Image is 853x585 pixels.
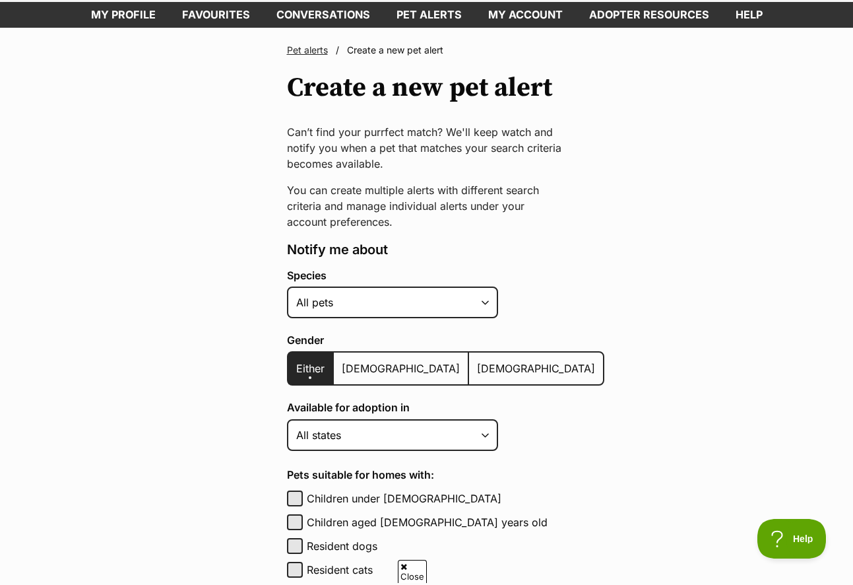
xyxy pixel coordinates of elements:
label: Children aged [DEMOGRAPHIC_DATA] years old [307,514,604,530]
span: Create a new pet alert [347,44,443,55]
label: Available for adoption in [287,401,604,413]
a: conversations [263,2,383,28]
h4: Pets suitable for homes with: [287,467,604,483]
span: [DEMOGRAPHIC_DATA] [342,362,460,375]
h1: Create a new pet alert [287,73,552,103]
label: Children under [DEMOGRAPHIC_DATA] [307,491,604,506]
span: Close [398,560,427,583]
span: Notify me about [287,242,388,258]
a: Pet alerts [287,44,328,55]
iframe: Help Scout Beacon - Open [757,519,827,559]
label: Resident dogs [307,538,604,554]
a: My profile [78,2,169,28]
a: Favourites [169,2,263,28]
p: Can’t find your purrfect match? We'll keep watch and notify you when a pet that matches your sear... [287,124,567,172]
span: / [336,44,339,57]
a: My account [475,2,576,28]
label: Gender [287,334,604,346]
span: Either [296,362,325,375]
label: Resident cats [307,562,604,578]
label: Species [287,269,604,281]
nav: Breadcrumbs [287,44,567,57]
p: You can create multiple alerts with different search criteria and manage individual alerts under ... [287,182,567,230]
a: Adopter resources [576,2,722,28]
a: Pet alerts [383,2,475,28]
a: Help [722,2,776,28]
span: [DEMOGRAPHIC_DATA] [477,362,595,375]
